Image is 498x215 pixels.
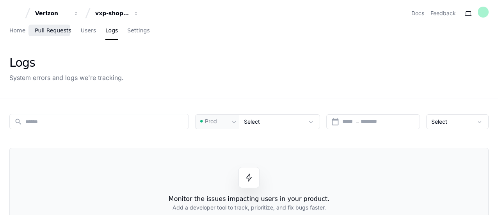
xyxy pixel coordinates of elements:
[411,9,424,17] a: Docs
[35,9,69,17] div: Verizon
[32,6,82,20] button: Verizon
[430,9,456,17] button: Feedback
[331,118,339,126] button: Open calendar
[9,28,25,33] span: Home
[35,28,71,33] span: Pull Requests
[81,22,96,40] a: Users
[9,56,124,70] div: Logs
[14,118,22,126] mat-icon: search
[127,28,149,33] span: Settings
[95,9,129,17] div: vxp-shoppingcart-services
[431,118,447,125] span: Select
[331,118,339,126] mat-icon: calendar_today
[92,6,142,20] button: vxp-shoppingcart-services
[169,194,329,204] h1: Monitor the issues impacting users in your product.
[127,22,149,40] a: Settings
[205,117,217,125] span: Prod
[105,28,118,33] span: Logs
[35,22,71,40] a: Pull Requests
[173,204,326,211] h2: Add a developer tool to track, prioritize, and fix bugs faster.
[9,73,124,82] div: System errors and logs we're tracking.
[9,22,25,40] a: Home
[81,28,96,33] span: Users
[105,22,118,40] a: Logs
[356,118,359,126] span: –
[244,118,260,125] span: Select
